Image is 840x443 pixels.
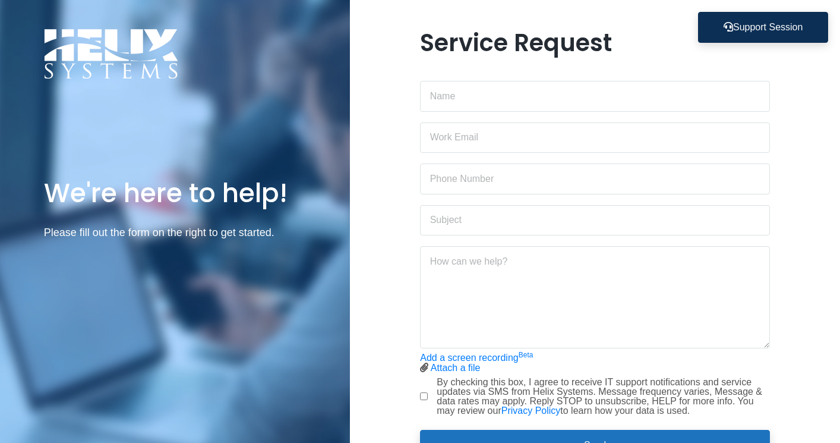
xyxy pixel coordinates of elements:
[437,378,770,416] label: By checking this box, I agree to receive IT support notifications and service updates via SMS fro...
[420,81,770,112] input: Name
[501,406,561,416] a: Privacy Policy
[698,12,828,43] button: Support Session
[44,224,307,241] p: Please fill out the form on the right to get started.
[420,122,770,153] input: Work Email
[420,353,533,363] a: Add a screen recordingBeta
[420,205,770,236] input: Subject
[519,351,533,359] sup: Beta
[420,29,770,57] h1: Service Request
[44,29,178,79] img: Logo
[431,363,481,373] a: Attach a file
[44,176,307,210] h1: We're here to help!
[420,164,770,194] input: Phone Number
